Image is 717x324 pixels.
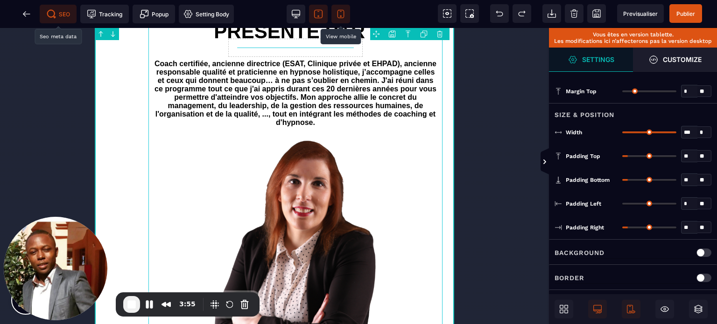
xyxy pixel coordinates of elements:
[582,56,614,63] strong: Settings
[555,300,573,318] span: Open Blocks
[555,247,605,258] p: Background
[617,4,664,23] span: Preview
[566,200,601,207] span: Padding Left
[689,300,708,318] span: Open Layer Manager
[566,129,582,136] span: Width
[623,10,658,17] span: Previsualiser
[140,9,169,19] span: Popup
[566,176,610,184] span: Padding Bottom
[549,103,717,120] div: Size & Position
[554,31,712,38] p: Vous êtes en version tablette.
[566,152,600,160] span: Padding Top
[549,48,633,72] span: Settings
[622,300,640,318] span: Mobile Only
[633,48,717,72] span: Open Style Manager
[566,88,597,95] span: Margin Top
[87,9,122,19] span: Tracking
[59,29,343,101] text: Coach certifiée, ancienne directrice (ESAT, Clinique privée et EHPAD), ancienne responsable quali...
[555,272,584,283] p: Border
[676,10,695,17] span: Publier
[566,224,604,231] span: Padding Right
[655,300,674,318] span: Hide/Show Block
[588,300,607,318] span: Desktop Only
[460,4,479,23] span: Screenshot
[663,56,702,63] strong: Customize
[183,9,229,19] span: Setting Body
[554,38,712,44] p: Les modifications ici n’affecterons pas la version desktop
[47,9,70,19] span: SEO
[438,4,457,23] span: View components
